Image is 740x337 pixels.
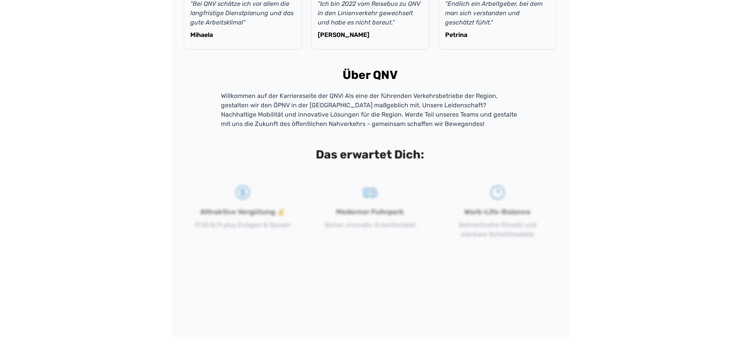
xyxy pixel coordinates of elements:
p: Wohnortnaher Einsatz und planbare Schichtmodelle [448,220,547,239]
h2: Über QNV [184,68,557,82]
h2: Das erwartet Dich: [184,148,557,162]
p: 17,20 €/h plus Zulagen & Spesen [195,220,291,230]
h3: Work-Life-Balance [464,206,531,217]
p: Sicher, innovativ & komfortabel [325,220,416,230]
p: Willkommen auf der Karriereseite der QNV! Als eine der führenden Verkehrsbetriebe der Region, ges... [221,91,519,129]
h3: Moderner Fuhrpark [336,206,404,217]
svg: CircleDollarSign [235,185,251,200]
p: [PERSON_NAME] [318,30,423,40]
p: Petrina [445,30,550,40]
svg: Clock2 [490,185,505,200]
h3: Attraktive Vergütung 💰 [200,206,285,217]
svg: Bus [362,185,378,200]
p: Mihaela [190,30,295,40]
